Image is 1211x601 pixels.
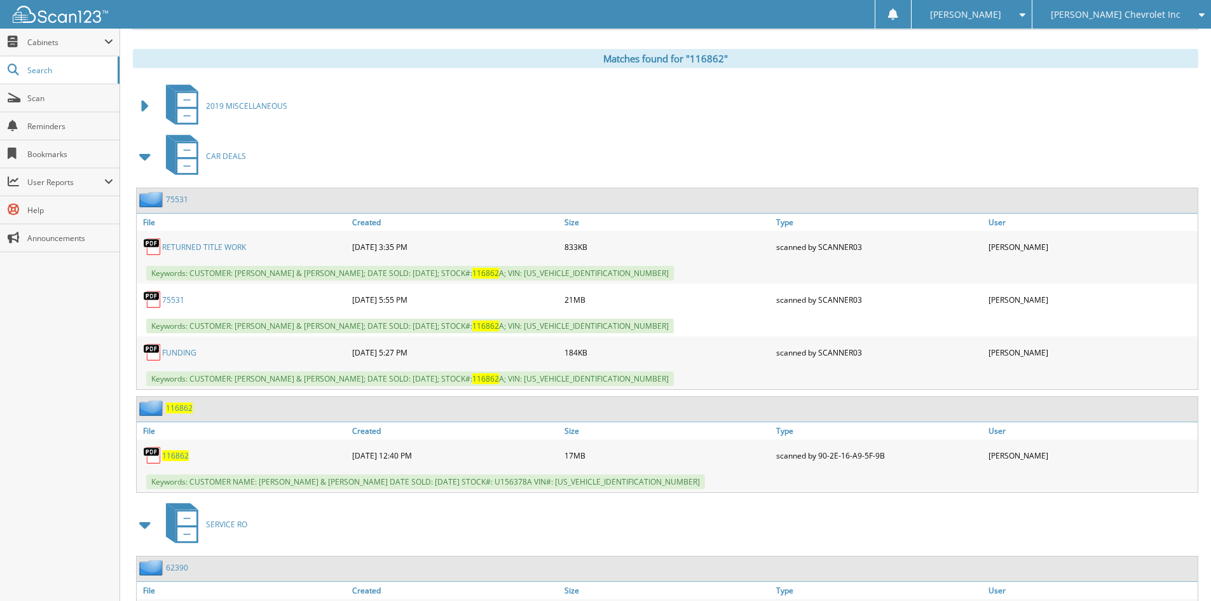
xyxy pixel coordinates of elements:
span: SERVICE RO [206,519,247,530]
a: 116862 [166,403,193,413]
iframe: Chat Widget [1147,540,1211,601]
div: 21MB [561,287,774,312]
div: [DATE] 3:35 PM [349,234,561,259]
span: Help [27,205,113,216]
a: User [985,214,1198,231]
div: scanned by SCANNER03 [773,287,985,312]
span: Bookmarks [27,149,113,160]
img: folder2.png [139,191,166,207]
span: 2019 MISCELLANEOUS [206,100,287,111]
img: PDF.png [143,290,162,309]
span: Keywords: CUSTOMER NAME: [PERSON_NAME] & [PERSON_NAME] DATE SOLD: [DATE] STOCK#: U156378A VIN#: [... [146,474,705,489]
div: 184KB [561,340,774,365]
div: 17MB [561,443,774,468]
a: RETURNED TITLE WORK [162,242,246,252]
a: Type [773,214,985,231]
a: 62390 [166,562,188,573]
a: Created [349,214,561,231]
img: PDF.png [143,237,162,256]
a: 75531 [162,294,184,305]
div: Matches found for "116862" [133,49,1198,68]
div: [PERSON_NAME] [985,287,1198,312]
img: folder2.png [139,400,166,416]
div: [DATE] 12:40 PM [349,443,561,468]
div: scanned by SCANNER03 [773,340,985,365]
span: 116862 [472,373,499,384]
div: scanned by 90-2E-16-A9-5F-9B [773,443,985,468]
span: 116862 [472,268,499,279]
a: File [137,422,349,439]
span: Cabinets [27,37,104,48]
a: User [985,422,1198,439]
span: Scan [27,93,113,104]
div: [DATE] 5:27 PM [349,340,561,365]
a: Created [349,582,561,599]
img: PDF.png [143,446,162,465]
a: Type [773,422,985,439]
div: 833KB [561,234,774,259]
a: Size [561,422,774,439]
a: 75531 [166,194,188,205]
a: 116862 [162,450,189,461]
a: User [985,582,1198,599]
span: User Reports [27,177,104,188]
span: [PERSON_NAME] [930,11,1001,18]
a: Size [561,582,774,599]
div: scanned by SCANNER03 [773,234,985,259]
img: scan123-logo-white.svg [13,6,108,23]
div: [PERSON_NAME] [985,443,1198,468]
span: CAR DEALS [206,151,246,162]
span: Reminders [27,121,113,132]
img: folder2.png [139,560,166,576]
span: 116862 [472,321,499,331]
a: FUNDING [162,347,196,358]
a: 2019 MISCELLANEOUS [158,81,287,131]
span: Keywords: CUSTOMER: [PERSON_NAME] & [PERSON_NAME]; DATE SOLD: [DATE]; STOCK#: A; VIN: [US_VEHICLE... [146,319,674,333]
a: File [137,214,349,231]
a: Type [773,582,985,599]
span: Keywords: CUSTOMER: [PERSON_NAME] & [PERSON_NAME]; DATE SOLD: [DATE]; STOCK#: A; VIN: [US_VEHICLE... [146,266,674,280]
span: Keywords: CUSTOMER: [PERSON_NAME] & [PERSON_NAME]; DATE SOLD: [DATE]; STOCK#: A; VIN: [US_VEHICLE... [146,371,674,386]
span: Search [27,65,111,76]
a: File [137,582,349,599]
a: SERVICE RO [158,499,247,549]
a: Size [561,214,774,231]
img: PDF.png [143,343,162,362]
div: [PERSON_NAME] [985,234,1198,259]
div: [DATE] 5:55 PM [349,287,561,312]
span: Announcements [27,233,113,244]
a: CAR DEALS [158,131,246,181]
span: [PERSON_NAME] Chevrolet Inc [1051,11,1180,18]
div: [PERSON_NAME] [985,340,1198,365]
a: Created [349,422,561,439]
